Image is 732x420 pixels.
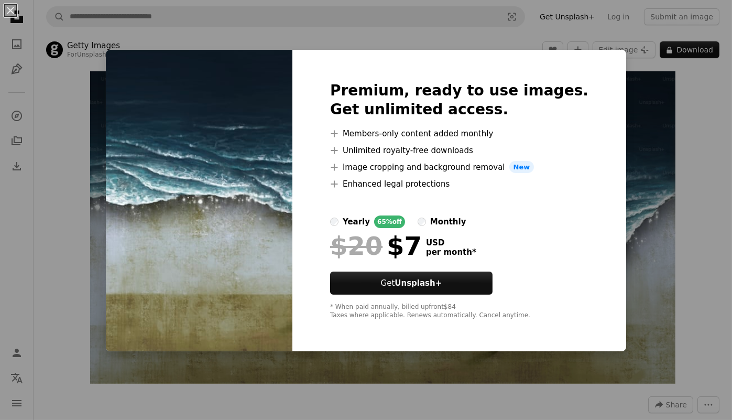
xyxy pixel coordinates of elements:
span: $20 [330,232,383,260]
li: Unlimited royalty-free downloads [330,144,588,157]
li: Image cropping and background removal [330,161,588,174]
input: yearly65%off [330,218,338,226]
div: monthly [430,216,466,228]
strong: Unsplash+ [395,278,442,288]
h2: Premium, ready to use images. Get unlimited access. [330,81,588,119]
span: per month * [426,247,476,257]
div: yearly [343,216,370,228]
li: Enhanced legal protections [330,178,588,190]
div: * When paid annually, billed upfront $84 Taxes where applicable. Renews automatically. Cancel any... [330,303,588,320]
span: New [509,161,534,174]
input: monthly [418,218,426,226]
div: $7 [330,232,422,260]
div: 65% off [374,216,405,228]
button: GetUnsplash+ [330,272,493,295]
span: USD [426,238,476,247]
img: premium_photo-1711987211733-3f6373b9f2d4 [106,50,292,352]
li: Members-only content added monthly [330,127,588,140]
